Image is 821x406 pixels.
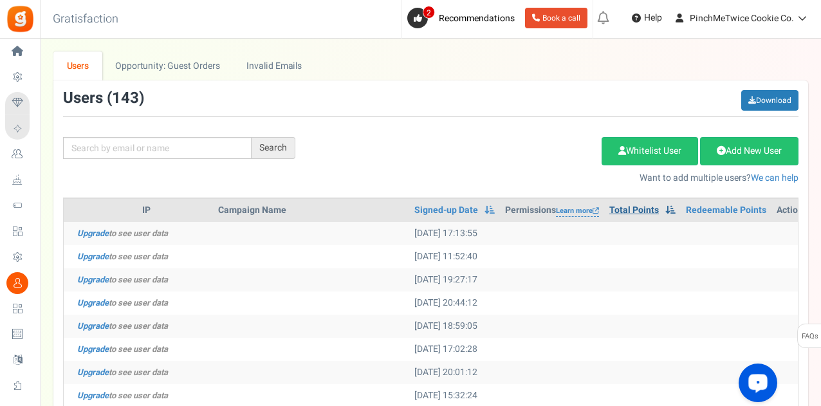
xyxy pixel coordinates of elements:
[409,338,500,361] td: [DATE] 17:02:28
[627,8,667,28] a: Help
[690,12,794,25] span: PinchMeTwice Cookie Co.
[77,250,168,263] i: to see user data
[77,227,168,239] i: to see user data
[77,389,168,401] i: to see user data
[77,273,168,286] i: to see user data
[700,137,798,165] a: Add New User
[77,366,109,378] a: Upgrade
[409,315,500,338] td: [DATE] 18:59:05
[407,8,520,28] a: 2 Recommendations
[63,90,144,107] h3: Users ( )
[6,5,35,33] img: Gratisfaction
[77,297,168,309] i: to see user data
[801,324,818,349] span: FAQs
[77,273,109,286] a: Upgrade
[409,291,500,315] td: [DATE] 20:44:12
[77,320,168,332] i: to see user data
[751,171,798,185] a: We can help
[423,6,435,19] span: 2
[77,320,109,332] a: Upgrade
[77,227,109,239] a: Upgrade
[556,206,599,217] a: Learn more
[609,204,659,217] a: Total Points
[409,222,500,245] td: [DATE] 17:13:55
[439,12,515,25] span: Recommendations
[63,137,252,159] input: Search by email or name
[112,87,139,109] span: 143
[77,297,109,309] a: Upgrade
[686,204,766,217] a: Redeemable Points
[39,6,133,32] h3: Gratisfaction
[602,137,698,165] a: Whitelist User
[137,199,213,222] th: IP
[77,343,168,355] i: to see user data
[500,199,604,222] th: Permissions
[77,250,109,263] a: Upgrade
[77,366,168,378] i: to see user data
[409,361,500,384] td: [DATE] 20:01:12
[409,245,500,268] td: [DATE] 11:52:40
[525,8,587,28] a: Book a call
[77,389,109,401] a: Upgrade
[641,12,662,24] span: Help
[252,137,295,159] div: Search
[77,343,109,355] a: Upgrade
[53,51,102,80] a: Users
[315,172,798,185] p: Want to add multiple users?
[409,268,500,291] td: [DATE] 19:27:17
[102,51,233,80] a: Opportunity: Guest Orders
[234,51,315,80] a: Invalid Emails
[741,90,798,111] a: Download
[213,199,409,222] th: Campaign Name
[414,204,478,217] a: Signed-up Date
